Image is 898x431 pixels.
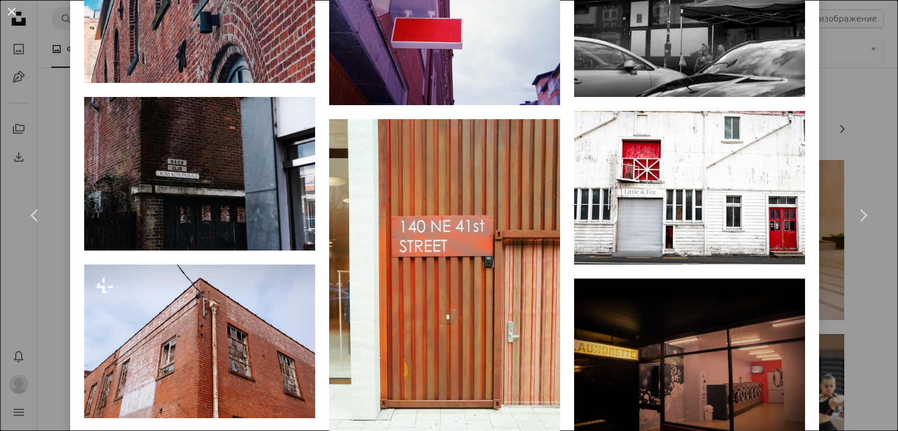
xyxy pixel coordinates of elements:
[574,15,805,25] a: черная машина припаркована возле магазина
[574,359,805,370] a: комната с табличкой «прачечная»
[84,97,315,251] img: кирпичное здание с двумя уличными знаками на нем
[574,111,805,265] img: бело-красное маленькое и лисиное здание
[329,21,560,32] a: На кирпичном здании висит пустой красный знак.
[84,336,315,346] a: Высокое кирпичное здание с окнами наверху
[828,159,898,272] a: Следующий
[329,287,560,297] a: уличный знак на двери здания
[84,168,315,179] a: кирпичное здание с двумя уличными знаками на нем
[574,182,805,193] a: бело-красное маленькое и лисиное здание
[84,265,315,418] img: Высокое кирпичное здание с окнами наверху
